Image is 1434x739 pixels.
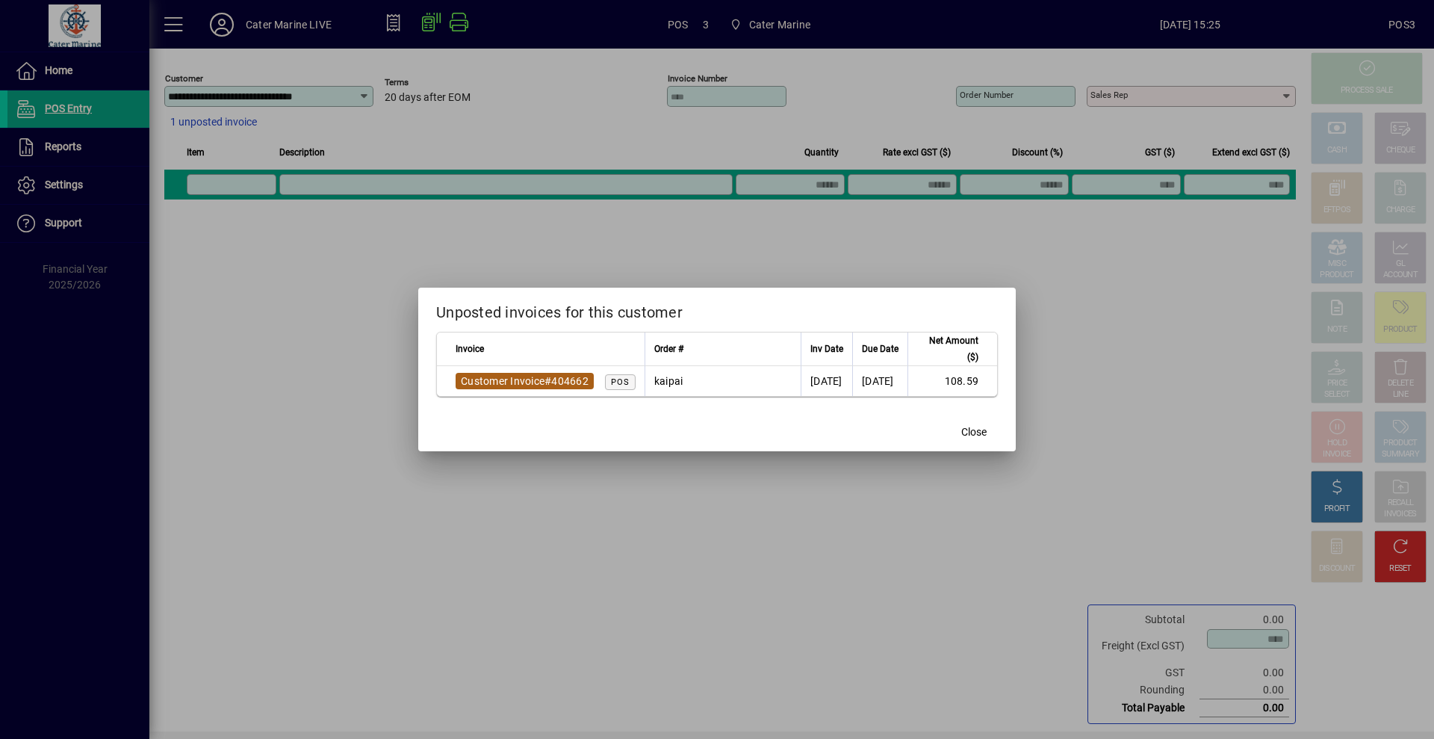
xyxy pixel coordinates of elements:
h2: Unposted invoices for this customer [418,288,1016,331]
td: [DATE] [852,366,907,396]
a: Customer Invoice#404662 [456,373,594,389]
span: Due Date [862,341,898,357]
td: [DATE] [801,366,852,396]
span: # [544,375,551,387]
td: 108.59 [907,366,997,396]
span: Customer Invoice [461,375,544,387]
span: kaipai [654,375,683,387]
button: Close [950,418,998,445]
span: Net Amount ($) [917,333,978,365]
span: POS [611,377,630,387]
span: Inv Date [810,341,843,357]
span: Close [961,424,987,440]
span: 404662 [551,375,589,387]
span: Invoice [456,341,484,357]
span: Order # [654,341,683,357]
